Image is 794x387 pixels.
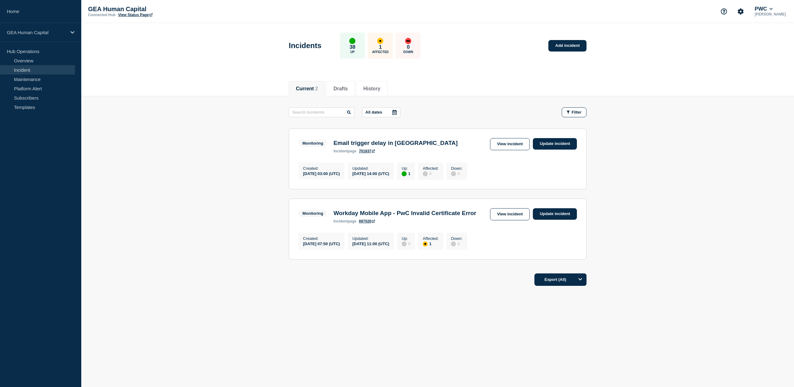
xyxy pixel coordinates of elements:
[365,110,382,115] p: All dates
[350,50,355,54] p: Up
[7,30,66,35] p: GEA Human Capital
[451,241,462,246] div: 0
[451,236,462,241] p: Down :
[405,38,411,44] div: down
[333,86,348,92] button: Drafts
[423,241,428,246] div: affected
[359,219,375,223] a: 697020
[333,149,348,153] span: incident
[451,171,456,176] div: disabled
[352,166,389,171] p: Updated :
[402,166,410,171] p: Up :
[298,210,327,217] span: Monitoring
[423,241,439,246] div: 1
[333,210,476,217] h3: Workday Mobile App - PwC Invalid Certificate Error
[451,241,456,246] div: disabled
[402,171,410,176] div: 1
[352,241,389,246] div: [DATE] 11:00 (UTC)
[333,219,348,223] span: incident
[352,171,389,176] div: [DATE] 14:00 (UTC)
[303,241,340,246] div: [DATE] 07:50 (UTC)
[333,140,457,146] h3: Email trigger delay in [GEOGRAPHIC_DATA]
[377,38,383,44] div: affected
[753,12,787,16] p: [PERSON_NAME]
[402,236,410,241] p: Up :
[717,5,730,18] button: Support
[303,171,340,176] div: [DATE] 03:00 (UTC)
[289,107,355,117] input: Search incidents
[352,236,389,241] p: Updated :
[423,171,439,176] div: 0
[402,241,410,246] div: 0
[451,171,462,176] div: 0
[534,273,587,286] button: Export (All)
[372,50,389,54] p: Affected
[402,171,407,176] div: up
[333,149,356,153] p: page
[296,86,318,92] button: Current 2
[88,13,116,17] p: Connected Hub
[359,149,375,153] a: 701837
[574,273,587,286] button: Options
[303,166,340,171] p: Created :
[298,140,327,147] span: Monitoring
[349,38,355,44] div: up
[533,138,577,150] a: Update incident
[753,6,774,12] button: PWC
[423,236,439,241] p: Affected :
[490,138,530,150] a: View incident
[88,6,212,13] p: GEA Human Capital
[407,44,410,50] p: 0
[533,208,577,220] a: Update incident
[363,86,380,92] button: History
[350,44,355,50] p: 38
[451,166,462,171] p: Down :
[315,86,318,91] span: 2
[303,236,340,241] p: Created :
[490,208,530,220] a: View incident
[548,40,587,52] a: Add incident
[423,171,428,176] div: disabled
[423,166,439,171] p: Affected :
[333,219,356,223] p: page
[734,5,747,18] button: Account settings
[562,107,587,117] button: Filter
[362,107,400,117] button: All dates
[289,41,321,50] h1: Incidents
[572,110,582,115] span: Filter
[118,13,153,17] a: View Status Page
[404,50,413,54] p: Down
[379,44,382,50] p: 1
[402,241,407,246] div: disabled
